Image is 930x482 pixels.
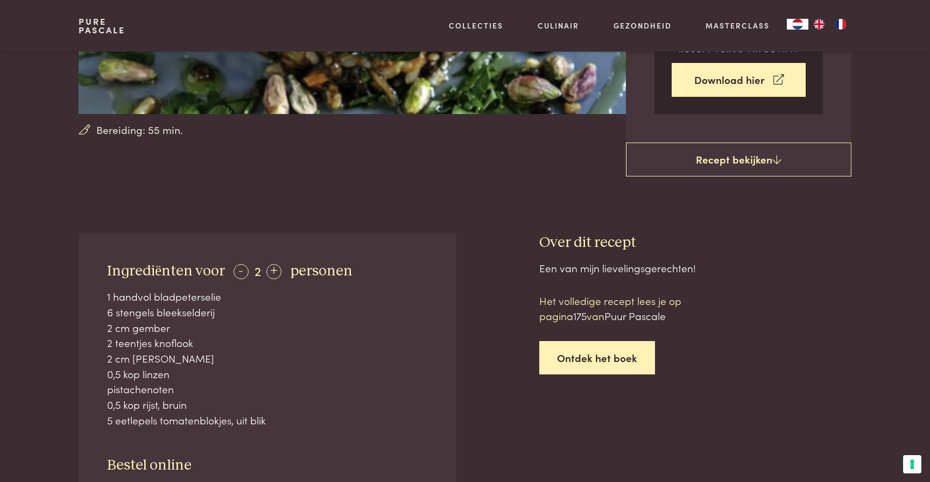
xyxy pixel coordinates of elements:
[107,456,428,475] h3: Bestel online
[266,264,281,279] div: +
[539,260,851,276] div: Een van mijn lievelingsgerechten!
[79,17,125,34] a: PurePascale
[539,293,722,324] p: Het volledige recept lees je op pagina van
[604,308,666,323] span: Puur Pascale
[573,308,587,323] span: 175
[706,20,770,31] a: Masterclass
[107,304,428,320] div: 6 stengels bleekselderij
[808,19,851,30] ul: Language list
[107,413,428,428] div: 5 eetlepels tomatenblokjes, uit blik
[672,63,806,97] a: Download hier
[234,264,249,279] div: -
[538,20,579,31] a: Culinair
[787,19,808,30] div: Language
[830,19,851,30] a: FR
[107,289,428,304] div: 1 handvol bladpeterselie
[107,264,225,279] span: Ingrediënten voor
[96,122,183,138] span: Bereiding: 55 min.
[107,381,428,397] div: pistachenoten
[107,366,428,382] div: 0,5 kop linzen
[787,19,808,30] a: NL
[614,20,672,31] a: Gezondheid
[539,233,851,252] h3: Over dit recept
[107,397,428,413] div: 0,5 kop rijst, bruin
[107,351,428,366] div: 2 cm [PERSON_NAME]
[107,320,428,336] div: 2 cm gember
[539,341,655,375] a: Ontdek het boek
[107,335,428,351] div: 2 teentjes knoflook
[787,19,851,30] aside: Language selected: Nederlands
[255,261,261,279] span: 2
[290,264,353,279] span: personen
[808,19,830,30] a: EN
[626,143,851,177] a: Recept bekijken
[449,20,503,31] a: Collecties
[903,455,921,473] button: Uw voorkeuren voor toestemming voor trackingtechnologieën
